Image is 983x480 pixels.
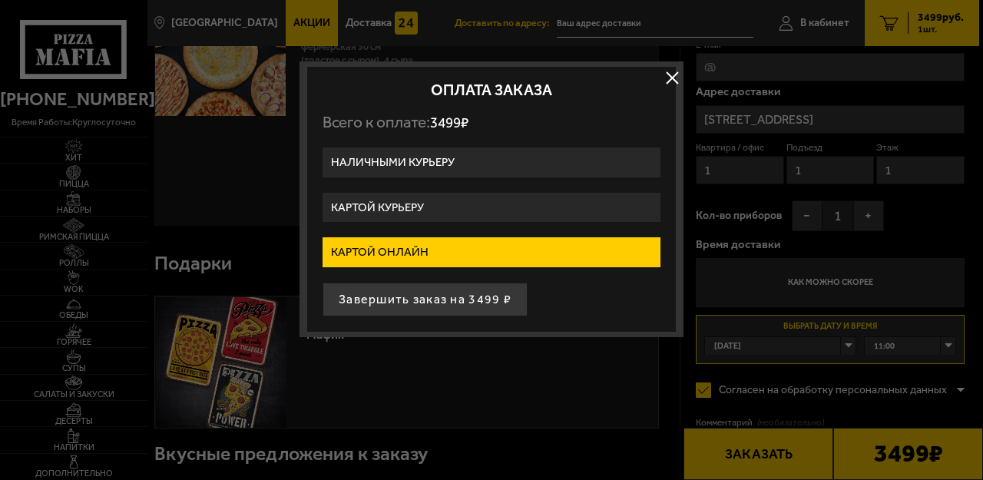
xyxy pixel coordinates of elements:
[323,283,528,316] button: Завершить заказ на 3499 ₽
[430,114,468,131] span: 3499 ₽
[323,193,660,223] label: Картой курьеру
[323,113,660,132] p: Всего к оплате:
[323,237,660,267] label: Картой онлайн
[323,147,660,177] label: Наличными курьеру
[323,82,660,98] h2: Оплата заказа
